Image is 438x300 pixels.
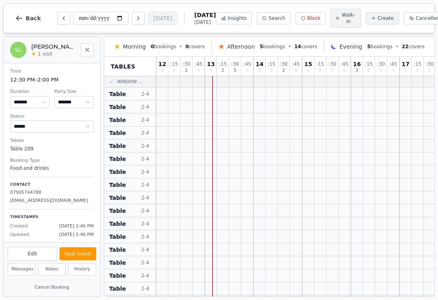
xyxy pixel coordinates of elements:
span: : 30 [280,62,288,66]
span: : 15 [316,62,324,66]
span: Insights [228,15,247,21]
span: [DATE] 2:46 PM [59,223,94,230]
span: 0 [367,69,370,73]
button: Cancel Booking [8,283,96,293]
span: Table [109,194,126,202]
span: 13 [207,61,215,67]
span: : 45 [292,62,300,66]
span: Tables [111,62,135,71]
span: Table [109,220,126,228]
span: 0 [331,69,333,73]
button: Previous day [57,12,70,25]
span: Table [109,90,126,98]
dt: Party Size [54,88,94,95]
span: : 15 [170,62,178,66]
span: : 30 [377,62,385,66]
span: : 15 [219,62,227,66]
span: [DATE] 2:46 PM [59,231,94,238]
span: Afternoon [227,43,255,51]
p: [EMAIL_ADDRESS][DOMAIN_NAME] [10,197,94,204]
span: Table [109,207,126,215]
button: Back [9,9,47,28]
dd: 12:30 PM – 2:00 PM [10,76,94,84]
span: 3 [356,69,358,73]
span: 0 [151,44,154,49]
p: Contact [10,182,94,188]
span: Create [378,15,394,21]
span: 2 - 4 [135,259,155,266]
span: Table [109,181,126,189]
span: 0 [294,69,297,73]
span: 15 [304,61,312,67]
span: Evening [339,43,362,51]
span: : 15 [414,62,421,66]
span: [DATE] [194,11,216,19]
dt: Booking Type [10,157,94,164]
span: 14 [255,61,263,67]
span: 2 - 4 [135,221,155,227]
button: Walk-in [331,9,361,28]
span: 2 - 4 [135,246,155,253]
span: 12 [158,61,166,67]
span: 0 [392,69,394,73]
button: Seat Guest [60,247,96,260]
span: : 15 [365,62,373,66]
dd: Table 209 [10,145,94,152]
span: 2 - 4 [135,143,155,149]
span: 2 - 4 [135,234,155,240]
span: : 45 [341,62,348,66]
span: Back [26,15,41,21]
dt: Duration [10,88,49,95]
span: • [179,43,182,50]
span: Table [109,246,126,254]
span: • [288,43,291,50]
span: 22 [402,44,409,49]
span: Walk-in [341,12,356,25]
span: 2 - 4 [135,285,155,292]
span: 1 visit [38,51,52,57]
span: 14 [294,44,301,49]
span: 16 [353,61,361,67]
span: 2 [221,69,224,73]
span: 2 - 4 [135,272,155,279]
span: 0 [246,69,248,73]
span: covers [402,43,425,50]
span: Block [307,15,320,21]
span: 2 - 4 [135,195,155,201]
button: Messages [8,263,36,276]
span: 0 [270,69,273,73]
span: 2 - 4 [135,130,155,136]
button: History [68,263,96,276]
span: 0 [210,69,212,73]
span: bookings [367,43,392,50]
span: : 15 [268,62,275,66]
button: Edit [8,247,57,261]
span: Table [109,168,126,176]
span: : 30 [328,62,336,66]
span: 0 [343,69,346,73]
span: 0 [307,69,309,73]
button: [DATE] [148,12,178,25]
button: Create [366,12,399,24]
div: SL [10,42,26,58]
span: 0 [319,69,321,73]
span: Table [109,259,126,267]
button: Block [296,12,326,24]
button: Insights [216,12,252,24]
span: 0 [185,44,189,49]
span: 0 [404,69,407,73]
span: 2 [282,69,285,73]
span: Table [109,103,126,111]
span: Table [109,155,126,163]
span: Window ... [117,79,143,85]
p: Timestamps [10,214,94,220]
span: : 30 [231,62,239,66]
span: : 45 [243,62,251,66]
dt: Time [10,68,94,75]
button: Search [257,12,290,24]
button: Next day [132,12,145,25]
span: 2 - 4 [135,156,155,162]
span: 0 [197,69,200,73]
span: Updated [10,231,29,238]
span: : 45 [389,62,397,66]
